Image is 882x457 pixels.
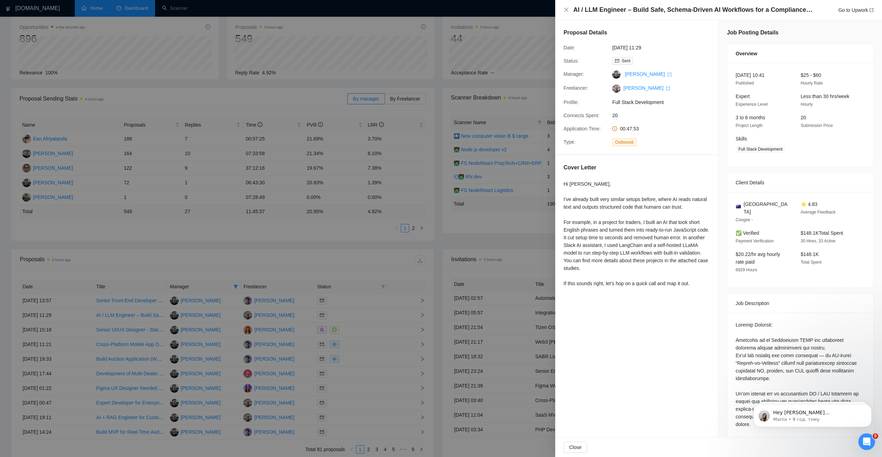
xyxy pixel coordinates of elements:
[622,58,630,63] span: Sent
[564,126,601,131] span: Application Time:
[801,210,836,215] span: Average Feedback
[612,138,636,146] span: Outbound
[801,251,819,257] span: $148.1K
[564,85,588,91] span: Freelancer:
[736,294,865,313] div: Job Description
[838,7,874,13] a: Go to Upworkexport
[801,239,835,243] span: 30 Hires, 33 Active
[612,85,621,93] img: c1bNrUOrIEmA2SDtewR3WpNv7SkIxnDdgK3S8ypKRFOUbGnZCdITuHNnm2tSkd8DQG
[736,123,762,128] span: Project Length
[564,113,600,118] span: Connects Spent:
[801,81,823,86] span: Hourly Rate
[744,200,790,216] span: [GEOGRAPHIC_DATA]
[801,115,806,120] span: 20
[564,58,579,64] span: Status:
[625,71,672,77] a: [PERSON_NAME] export
[801,123,833,128] span: Submission Price
[736,115,765,120] span: 3 to 6 months
[736,102,768,107] span: Experience Level
[564,180,710,287] div: Hi [PERSON_NAME], I’ve already built very similar setups before, where AI reads natural text and ...
[573,6,813,14] h4: AI / LLM Engineer – Build Safe, Schema-Driven AI Workflows for a Compliance HRIS Platform
[736,173,865,192] div: Client Details
[564,29,607,37] h5: Proposal Details
[30,27,120,33] p: Message from Mariia, sent 9 год. тому
[801,102,813,107] span: Hourly
[801,201,817,207] span: ⭐ 4.83
[801,260,822,265] span: Total Spent
[736,230,759,236] span: ✅ Verified
[736,267,757,272] span: 6929 Hours
[736,145,785,153] span: Full Stack Development
[623,85,670,91] a: [PERSON_NAME] export
[612,44,717,51] span: [DATE] 11:29
[869,8,874,12] span: export
[736,94,750,99] span: Expert
[612,112,717,119] span: 20
[801,94,849,99] span: Less than 30 hrs/week
[667,72,672,77] span: export
[666,86,670,90] span: export
[564,7,569,13] button: Close
[801,72,821,78] span: $25 - $60
[727,29,778,37] h5: Job Posting Details
[736,251,780,265] span: $20.22/hr avg hourly rate paid
[564,139,575,145] span: Type:
[612,126,617,131] span: clock-circle
[564,99,579,105] span: Profile:
[564,442,587,453] button: Close
[736,204,741,209] img: 🇦🇺
[801,230,843,236] span: $148.1K Total Spent
[615,59,619,63] span: mail
[736,217,753,222] span: Coogee -
[736,72,764,78] span: [DATE] 10:41
[564,163,596,172] h5: Cover Letter
[620,126,639,131] span: 00:47:53
[564,71,584,77] span: Manager:
[736,81,754,86] span: Published
[30,20,118,122] span: Hey [PERSON_NAME][EMAIL_ADDRESS][DOMAIN_NAME], Looks like your Upwork agency Requestum ran out of...
[564,7,569,13] span: close
[858,433,875,450] iframe: Intercom live chat
[873,433,878,439] span: 5
[743,390,882,438] iframe: Intercom notifications повідомлення
[564,45,575,50] span: Date:
[736,136,747,142] span: Skills
[736,50,757,57] span: Overview
[569,443,582,451] span: Close
[736,239,774,243] span: Payment Verification
[612,98,717,106] span: Full Stack Development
